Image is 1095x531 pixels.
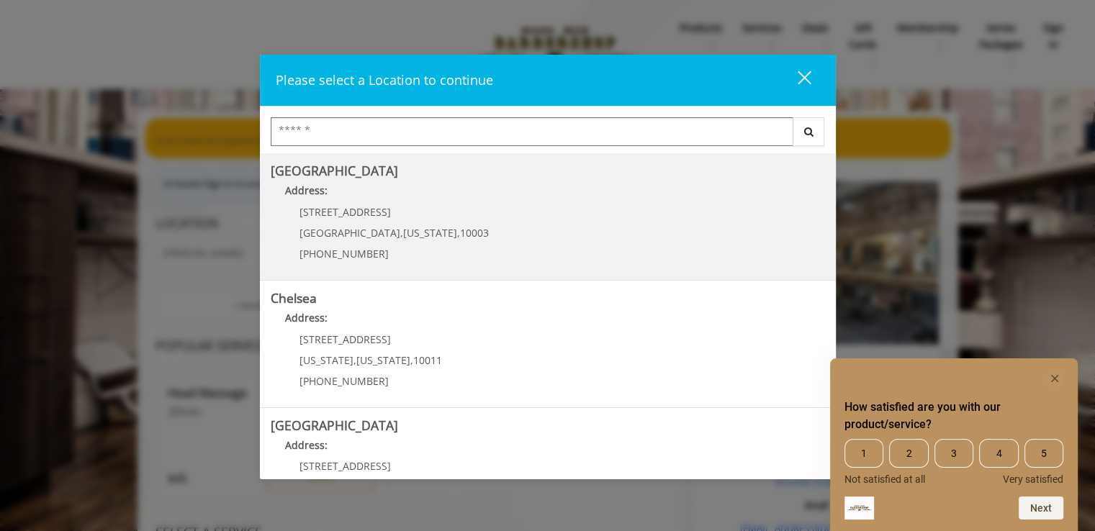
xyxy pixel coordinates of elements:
[1024,439,1063,468] span: 5
[844,370,1063,519] div: How satisfied are you with our product/service? Select an option from 1 to 5, with 1 being Not sa...
[299,374,389,388] span: [PHONE_NUMBER]
[1019,496,1063,519] button: Next question
[844,439,1063,485] div: How satisfied are you with our product/service? Select an option from 1 to 5, with 1 being Not sa...
[285,183,328,197] b: Address:
[356,353,410,367] span: [US_STATE]
[413,353,442,367] span: 10011
[934,439,973,468] span: 3
[271,289,317,307] b: Chelsea
[276,71,493,88] span: Please select a Location to continue
[979,439,1018,468] span: 4
[271,417,398,434] b: [GEOGRAPHIC_DATA]
[771,65,820,95] button: close dialog
[299,332,391,346] span: [STREET_ADDRESS]
[299,205,391,219] span: [STREET_ADDRESS]
[271,117,825,153] div: Center Select
[271,117,793,146] input: Search Center
[285,438,328,452] b: Address:
[457,226,460,240] span: ,
[400,226,403,240] span: ,
[299,459,391,473] span: [STREET_ADDRESS]
[285,311,328,324] b: Address:
[299,226,400,240] span: [GEOGRAPHIC_DATA]
[1003,473,1063,485] span: Very satisfied
[460,226,489,240] span: 10003
[410,353,413,367] span: ,
[889,439,928,468] span: 2
[299,353,353,367] span: [US_STATE]
[299,247,389,260] span: [PHONE_NUMBER]
[844,439,883,468] span: 1
[1046,370,1063,387] button: Hide survey
[844,473,925,485] span: Not satisfied at all
[844,399,1063,433] h2: How satisfied are you with our product/service? Select an option from 1 to 5, with 1 being Not sa...
[353,353,356,367] span: ,
[403,226,457,240] span: [US_STATE]
[781,70,810,91] div: close dialog
[271,162,398,179] b: [GEOGRAPHIC_DATA]
[801,127,817,137] i: Search button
